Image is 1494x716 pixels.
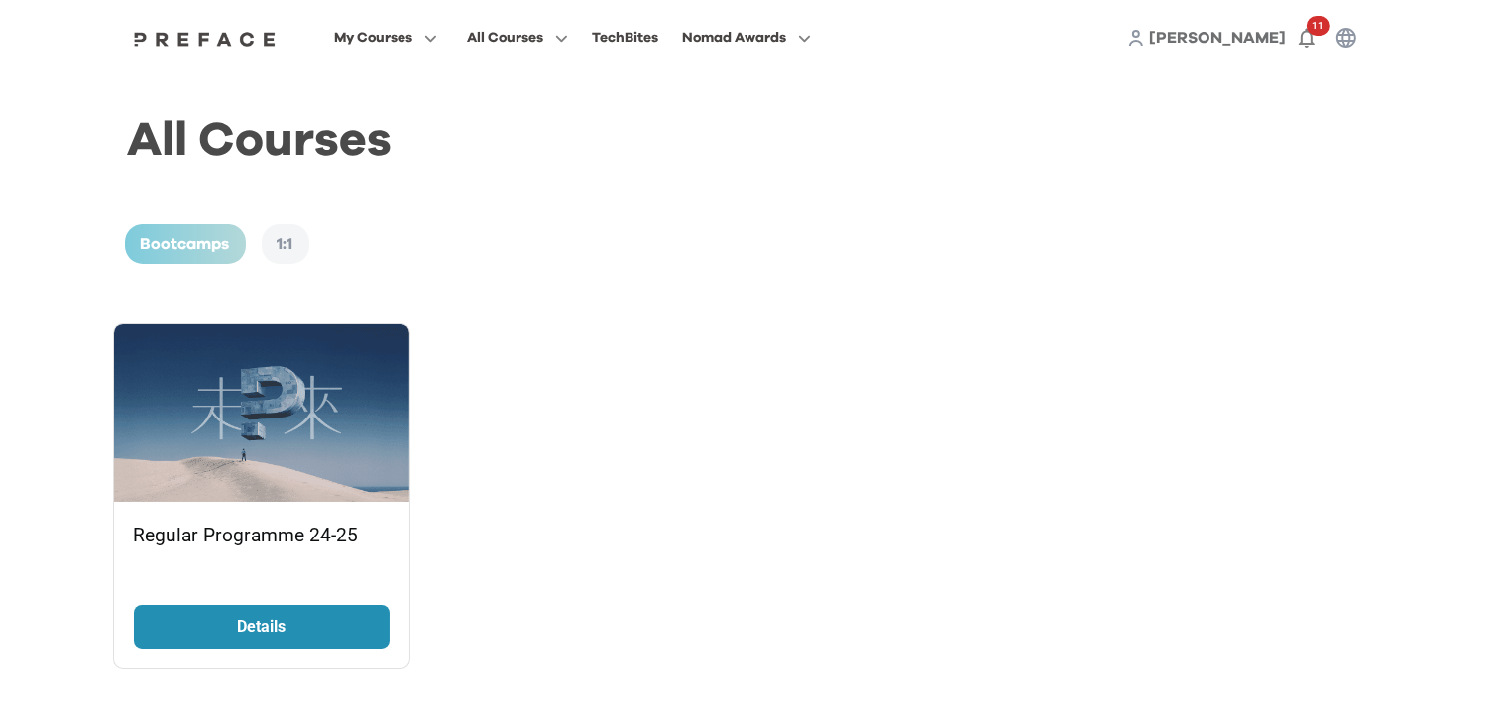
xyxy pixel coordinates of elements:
p: Details [187,615,336,639]
span: [PERSON_NAME] [1150,30,1287,46]
img: image [114,324,409,502]
div: 1:1 [262,224,309,264]
a: Details [134,605,390,649]
a: Preface Logo [129,30,282,46]
div: TechBites [592,26,658,50]
button: Nomad Awards [676,25,817,51]
span: All Courses [467,26,543,50]
span: 11 [1307,16,1330,36]
button: 11 [1287,18,1326,58]
button: My Courses [328,25,443,51]
img: Preface Logo [129,31,282,47]
p: Regular Programme 24-25 [134,522,390,550]
a: [PERSON_NAME] [1150,26,1287,50]
button: All Courses [461,25,574,51]
h1: All Courses [113,105,1382,224]
span: Nomad Awards [682,26,786,50]
span: My Courses [334,26,412,50]
div: Bootcamps [125,224,246,264]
